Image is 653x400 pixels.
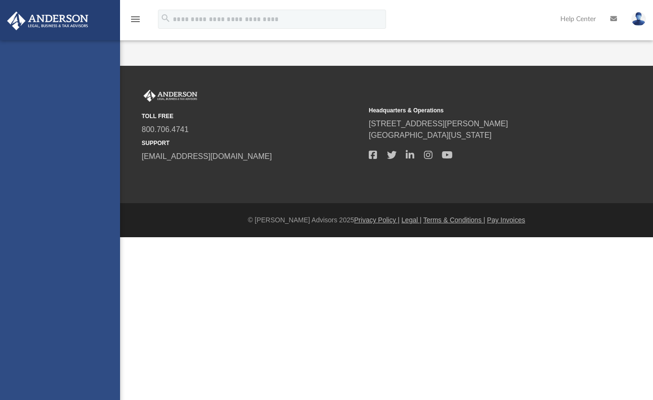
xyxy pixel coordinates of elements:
img: Anderson Advisors Platinum Portal [142,90,199,102]
a: 800.706.4741 [142,125,189,133]
a: Privacy Policy | [354,216,400,224]
a: [STREET_ADDRESS][PERSON_NAME] [369,120,508,128]
a: Pay Invoices [487,216,525,224]
small: Headquarters & Operations [369,106,589,115]
small: SUPPORT [142,139,362,147]
i: menu [130,13,141,25]
a: Terms & Conditions | [423,216,485,224]
a: [GEOGRAPHIC_DATA][US_STATE] [369,131,492,139]
img: User Pic [631,12,646,26]
i: search [160,13,171,24]
div: © [PERSON_NAME] Advisors 2025 [120,215,653,225]
a: menu [130,18,141,25]
img: Anderson Advisors Platinum Portal [4,12,91,30]
small: TOLL FREE [142,112,362,121]
a: [EMAIL_ADDRESS][DOMAIN_NAME] [142,152,272,160]
a: Legal | [401,216,422,224]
